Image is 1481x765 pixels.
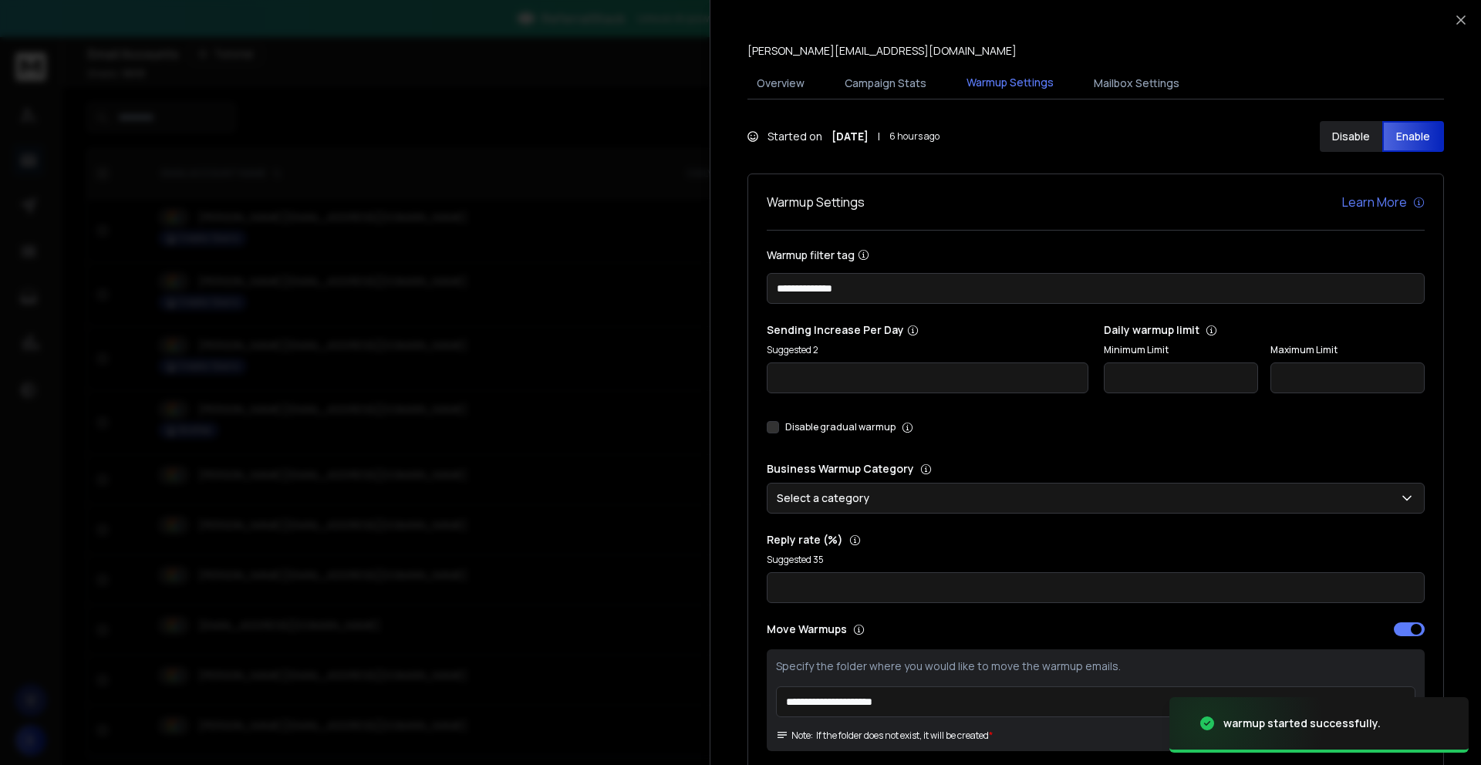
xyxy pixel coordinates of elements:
div: warmup started successfully. [1223,716,1381,731]
p: [PERSON_NAME][EMAIL_ADDRESS][DOMAIN_NAME] [747,43,1017,59]
p: Select a category [777,490,875,506]
span: | [878,129,880,144]
button: Disable [1320,121,1382,152]
a: Learn More [1342,193,1425,211]
button: Enable [1382,121,1445,152]
label: Warmup filter tag [767,249,1425,261]
label: Minimum Limit [1104,344,1258,356]
p: Business Warmup Category [767,461,1425,477]
div: Started on [747,129,940,144]
span: Note: [776,730,813,742]
p: Daily warmup limit [1104,322,1425,338]
button: Overview [747,66,814,100]
span: 6 hours ago [889,130,940,143]
p: Specify the folder where you would like to move the warmup emails. [776,659,1415,674]
button: DisableEnable [1320,121,1444,152]
button: Mailbox Settings [1085,66,1189,100]
p: Sending Increase Per Day [767,322,1088,338]
p: Suggested 2 [767,344,1088,356]
label: Disable gradual warmup [785,421,896,433]
button: Warmup Settings [957,66,1063,101]
h1: Warmup Settings [767,193,865,211]
strong: [DATE] [832,129,869,144]
p: If the folder does not exist, it will be created [816,730,989,742]
p: Reply rate (%) [767,532,1425,548]
label: Maximum Limit [1270,344,1425,356]
p: Move Warmups [767,622,1091,637]
button: Campaign Stats [835,66,936,100]
p: Suggested 35 [767,554,1425,566]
